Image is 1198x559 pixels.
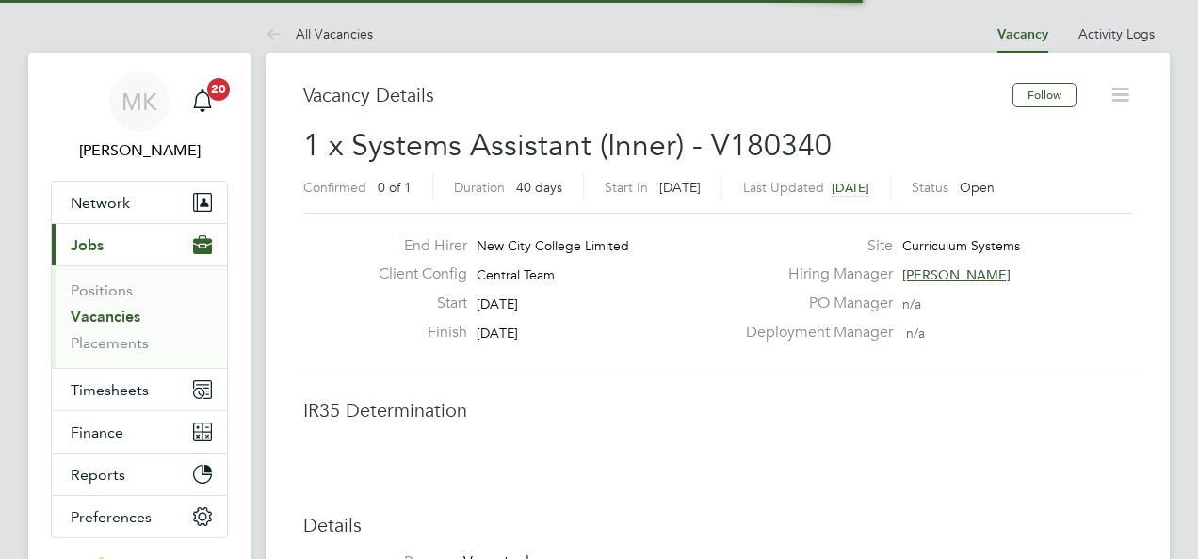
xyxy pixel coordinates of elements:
[207,78,230,101] span: 20
[184,72,221,132] a: 20
[71,423,123,441] span: Finance
[71,281,133,299] a: Positions
[71,334,149,352] a: Placements
[605,179,648,196] label: Start In
[71,508,152,526] span: Preferences
[997,26,1048,42] a: Vacancy
[364,323,467,343] label: Finish
[52,369,227,410] button: Timesheets
[735,264,893,284] label: Hiring Manager
[51,72,228,162] a: MK[PERSON_NAME]
[364,236,467,256] label: End Hirer
[303,127,832,164] span: 1 x Systems Assistant (Inner) - V180340
[71,466,125,484] span: Reports
[912,179,948,196] label: Status
[743,179,824,196] label: Last Updated
[52,224,227,265] button: Jobs
[516,179,562,196] span: 40 days
[735,236,893,256] label: Site
[71,308,140,326] a: Vacancies
[52,454,227,495] button: Reports
[303,83,1012,107] h3: Vacancy Details
[364,264,467,284] label: Client Config
[266,25,373,42] a: All Vacancies
[303,179,366,196] label: Confirmed
[1078,25,1155,42] a: Activity Logs
[906,325,925,342] span: n/a
[902,237,1020,254] span: Curriculum Systems
[659,179,701,196] span: [DATE]
[832,180,869,196] span: [DATE]
[52,496,227,537] button: Preferences
[477,237,629,254] span: New City College Limited
[1012,83,1077,107] button: Follow
[52,182,227,223] button: Network
[960,179,995,196] span: Open
[121,89,157,114] span: MK
[71,236,104,254] span: Jobs
[454,179,505,196] label: Duration
[735,294,893,313] label: PO Manager
[303,513,1132,537] h3: Details
[477,325,518,342] span: [DATE]
[303,398,1132,423] h3: IR35 Determination
[477,295,518,312] span: [DATE]
[902,295,921,312] span: n/a
[364,294,467,313] label: Start
[52,411,227,453] button: Finance
[902,266,1011,283] span: [PERSON_NAME]
[378,179,412,196] span: 0 of 1
[51,139,228,162] span: Megan Knowles
[735,323,893,343] label: Deployment Manager
[71,381,149,399] span: Timesheets
[52,265,227,368] div: Jobs
[477,266,555,283] span: Central Team
[71,194,130,212] span: Network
